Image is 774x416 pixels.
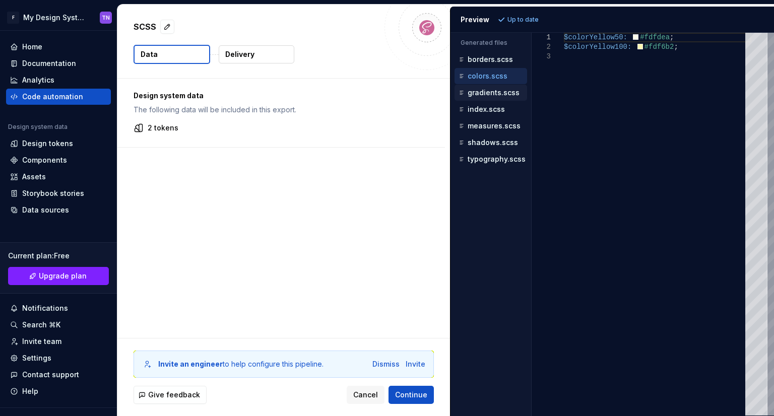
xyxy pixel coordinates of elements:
[22,58,76,68] div: Documentation
[8,251,109,261] div: Current plan : Free
[22,370,79,380] div: Contact support
[6,300,111,316] button: Notifications
[6,317,111,333] button: Search ⌘K
[389,386,434,404] button: Continue
[22,320,60,330] div: Search ⌘K
[6,185,111,201] a: Storybook stories
[141,49,158,59] p: Data
[134,105,429,115] p: The following data will be included in this export.
[532,33,551,42] div: 1
[461,15,489,25] div: Preview
[22,353,51,363] div: Settings
[455,154,527,165] button: typography.scss
[158,359,324,369] div: to help configure this pipeline.
[468,155,526,163] p: typography.scss
[6,135,111,152] a: Design tokens
[6,333,111,350] a: Invite team
[455,137,527,148] button: shadows.scss
[670,33,674,41] span: ;
[468,122,521,130] p: measures.scss
[644,43,674,51] span: #fdf6b2
[158,360,223,368] b: Invite an engineer
[39,271,87,281] span: Upgrade plan
[22,205,69,215] div: Data sources
[564,33,627,41] span: $colorYellow50:
[6,72,111,88] a: Analytics
[395,390,427,400] span: Continue
[353,390,378,400] span: Cancel
[461,39,521,47] p: Generated files
[455,87,527,98] button: gradients.scss
[7,12,19,24] div: F
[22,336,61,346] div: Invite team
[22,75,54,85] div: Analytics
[22,155,67,165] div: Components
[468,55,513,63] p: borders.scss
[6,367,111,383] button: Contact support
[8,267,109,285] a: Upgrade plan
[455,54,527,65] button: borders.scss
[22,138,73,149] div: Design tokens
[22,188,84,198] div: Storybook stories
[468,72,507,80] p: colors.scss
[6,169,111,185] a: Assets
[134,21,156,33] p: SCSS
[455,104,527,115] button: index.scss
[23,13,88,23] div: My Design System
[455,71,527,82] button: colors.scss
[148,123,178,133] p: 2 tokens
[468,105,505,113] p: index.scss
[225,49,254,59] p: Delivery
[22,172,46,182] div: Assets
[102,14,110,22] div: TN
[134,91,429,101] p: Design system data
[2,7,115,28] button: FMy Design SystemTN
[22,303,68,313] div: Notifications
[347,386,384,404] button: Cancel
[372,359,400,369] button: Dismiss
[564,43,631,51] span: $colorYellow100:
[468,138,518,147] p: shadows.scss
[22,386,38,396] div: Help
[6,39,111,55] a: Home
[22,42,42,52] div: Home
[134,45,210,64] button: Data
[468,89,520,97] p: gradients.scss
[8,123,68,131] div: Design system data
[6,89,111,105] a: Code automation
[455,120,527,131] button: measures.scss
[640,33,670,41] span: #fdfdea
[6,202,111,218] a: Data sources
[532,52,551,61] div: 3
[674,43,678,51] span: ;
[532,42,551,52] div: 2
[6,383,111,399] button: Help
[507,16,539,24] p: Up to date
[6,152,111,168] a: Components
[406,359,425,369] button: Invite
[6,350,111,366] a: Settings
[22,92,83,102] div: Code automation
[148,390,200,400] span: Give feedback
[134,386,207,404] button: Give feedback
[219,45,294,63] button: Delivery
[6,55,111,72] a: Documentation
